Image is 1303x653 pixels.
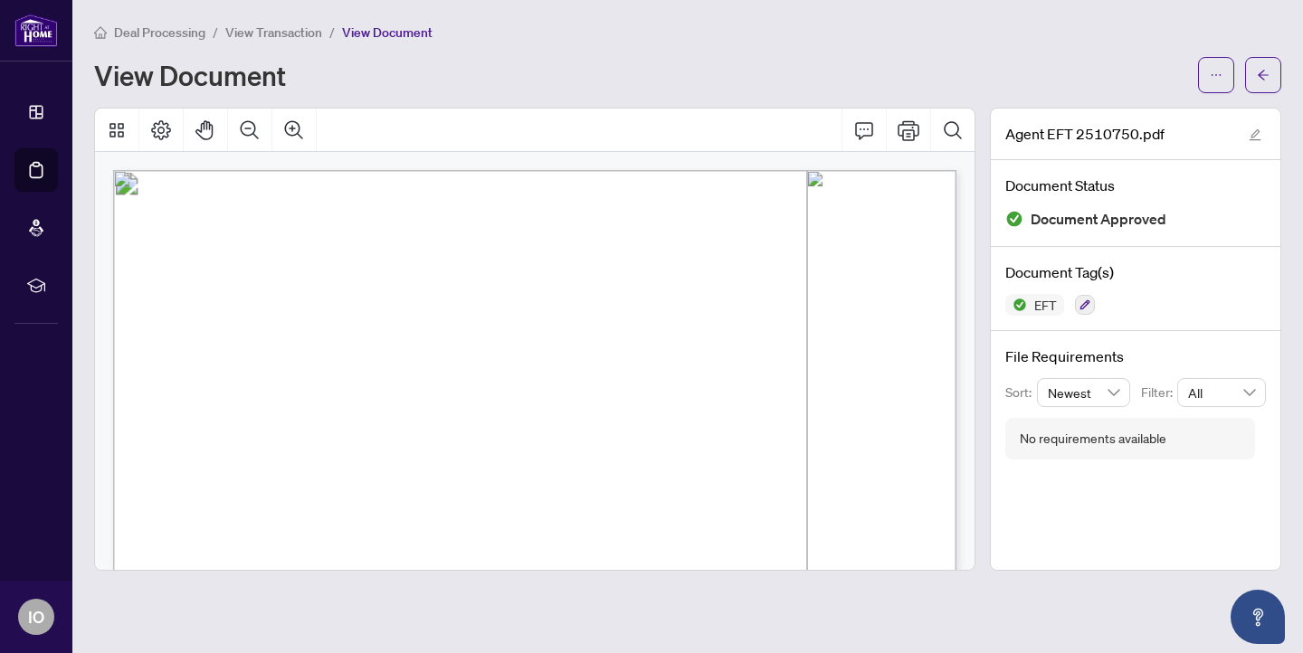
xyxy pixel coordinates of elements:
li: / [213,22,218,43]
span: edit [1249,128,1261,141]
span: Document Approved [1031,207,1166,232]
span: All [1188,379,1255,406]
h1: View Document [94,61,286,90]
span: Newest [1048,379,1120,406]
h4: Document Tag(s) [1005,261,1266,283]
img: Status Icon [1005,294,1027,316]
span: IO [28,604,44,629]
p: Sort: [1005,383,1037,402]
p: Filter: [1141,383,1177,402]
span: EFT [1027,298,1064,311]
div: No requirements available [1020,429,1166,449]
span: Agent EFT 2510750.pdf [1005,123,1165,145]
span: home [94,26,107,39]
h4: Document Status [1005,175,1266,196]
img: Document Status [1005,210,1023,228]
span: arrow-left [1257,69,1270,81]
span: View Document [342,24,433,41]
span: Deal Processing [114,24,205,41]
button: Open asap [1231,590,1285,644]
img: logo [14,14,58,47]
span: View Transaction [225,24,322,41]
li: / [329,22,335,43]
span: ellipsis [1210,69,1222,81]
h4: File Requirements [1005,345,1266,367]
